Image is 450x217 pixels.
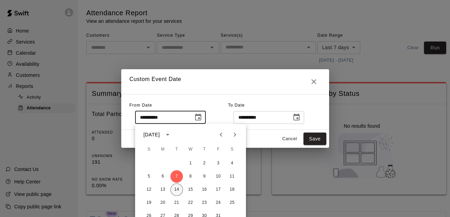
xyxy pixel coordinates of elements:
[212,170,224,183] button: 10
[170,143,183,156] span: Tuesday
[307,75,321,89] button: Close
[170,183,183,196] button: 14
[157,170,169,183] button: 6
[198,170,211,183] button: 9
[143,183,155,196] button: 12
[143,170,155,183] button: 5
[212,157,224,170] button: 3
[214,128,228,142] button: Previous month
[162,129,174,141] button: calendar view is open, switch to year view
[198,183,211,196] button: 16
[184,157,197,170] button: 1
[157,197,169,209] button: 20
[121,69,329,94] h2: Custom Event Date
[191,110,205,124] button: Choose date, selected date is Oct 7, 2025
[303,133,326,145] button: Save
[157,143,169,156] span: Monday
[212,143,224,156] span: Friday
[157,183,169,196] button: 13
[290,110,303,124] button: Choose date, selected date is Oct 14, 2025
[226,183,238,196] button: 18
[130,103,152,108] span: From Date
[226,170,238,183] button: 11
[198,143,211,156] span: Thursday
[226,197,238,209] button: 25
[228,128,242,142] button: Next month
[226,157,238,170] button: 4
[170,197,183,209] button: 21
[143,143,155,156] span: Sunday
[279,134,301,144] button: Cancel
[170,170,183,183] button: 7
[212,183,224,196] button: 17
[184,143,197,156] span: Wednesday
[198,157,211,170] button: 2
[228,103,245,108] span: To Date
[212,197,224,209] button: 24
[184,170,197,183] button: 8
[184,183,197,196] button: 15
[198,197,211,209] button: 23
[143,131,160,138] div: [DATE]
[226,143,238,156] span: Saturday
[184,197,197,209] button: 22
[143,197,155,209] button: 19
